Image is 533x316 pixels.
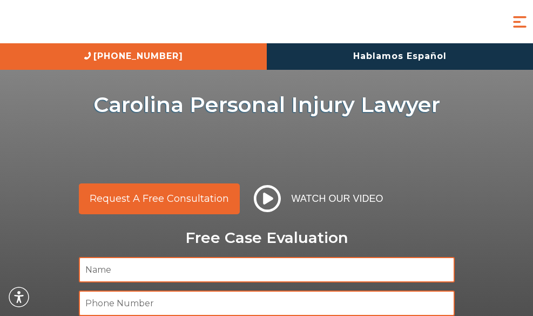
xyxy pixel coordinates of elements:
[79,92,455,117] h1: Carolina Personal Injury Lawyer
[90,194,229,203] span: Request a Free Consultation
[79,257,455,282] input: Name
[251,185,387,213] button: Watch Our Video
[8,12,138,32] img: Auger & Auger Accident and Injury Lawyers Logo
[510,12,529,31] button: Menu
[79,123,395,164] img: sub text
[79,229,455,246] p: Free Case Evaluation
[79,291,455,316] input: Phone Number
[79,183,240,214] a: Request a Free Consultation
